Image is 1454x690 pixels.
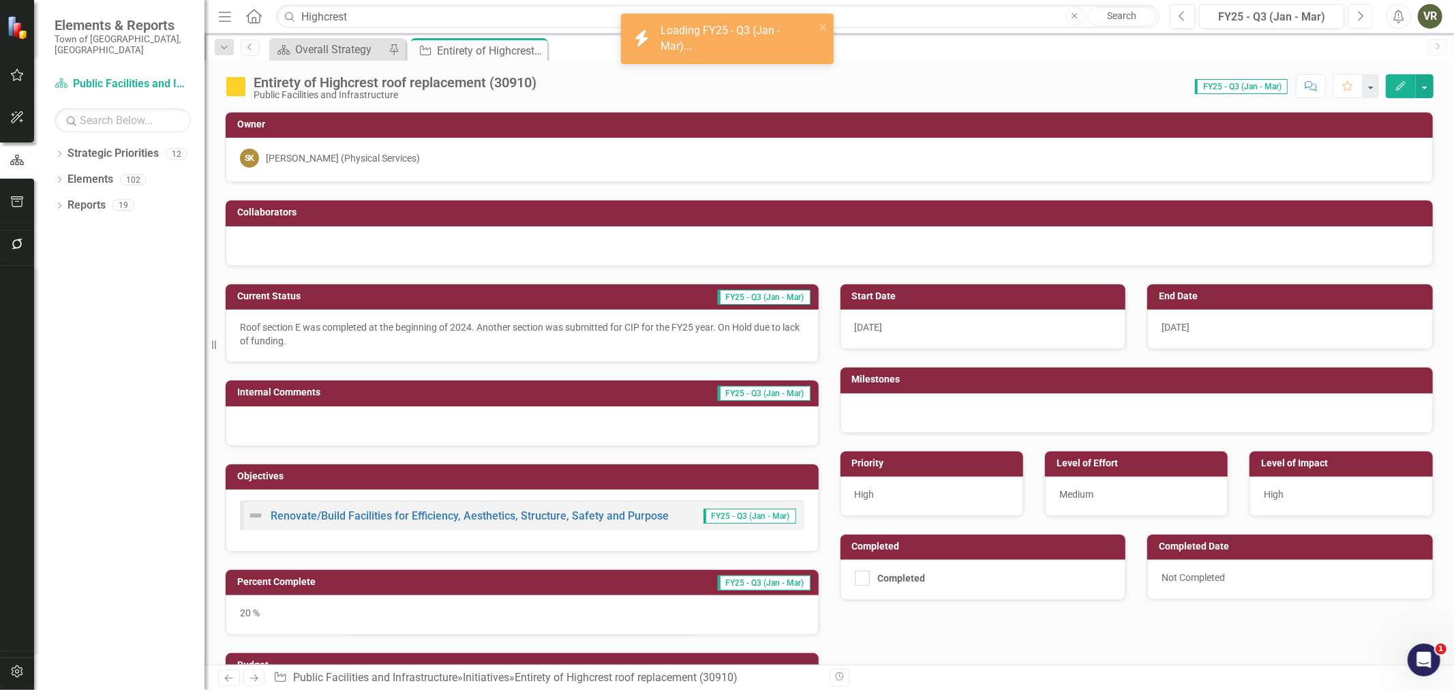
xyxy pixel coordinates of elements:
[1199,4,1344,29] button: FY25 - Q3 (Jan - Mar)
[1159,291,1426,301] h3: End Date
[273,670,819,686] div: » »
[55,17,191,33] span: Elements & Reports
[1162,322,1190,333] span: [DATE]
[237,387,506,397] h3: Internal Comments
[120,174,147,185] div: 102
[1088,7,1156,26] a: Search
[273,41,385,58] a: Overall Strategy
[852,291,1119,301] h3: Start Date
[67,146,159,162] a: Strategic Priorities
[237,471,812,481] h3: Objectives
[266,151,420,165] div: [PERSON_NAME] (Physical Services)
[55,33,191,56] small: Town of [GEOGRAPHIC_DATA], [GEOGRAPHIC_DATA]
[254,90,536,100] div: Public Facilities and Infrastructure
[1159,541,1426,552] h3: Completed Date
[67,172,113,187] a: Elements
[661,23,815,55] div: Loading FY25 - Q3 (Jan - Mar)...
[718,290,811,305] span: FY25 - Q3 (Jan - Mar)
[247,507,264,524] img: Not Defined
[271,509,669,522] a: Renovate/Build Facilities for Efficiency, Aesthetics, Structure, Safety and Purpose
[254,75,536,90] div: Entirety of Highcrest roof replacement (30910)
[295,41,385,58] div: Overall Strategy
[7,15,31,40] img: ClearPoint Strategy
[237,660,812,670] h3: Budget
[1436,644,1447,655] span: 1
[237,207,1426,217] h3: Collaborators
[237,119,1426,130] h3: Owner
[718,386,811,401] span: FY25 - Q3 (Jan - Mar)
[112,200,134,211] div: 19
[1264,489,1284,500] span: High
[240,149,259,168] div: SK
[240,320,804,348] p: Roof section E was completed at the beginning of 2024. Another section was submitted for CIP for ...
[463,671,509,684] a: Initiatives
[1057,458,1221,468] h3: Level of Effort
[1059,489,1093,500] span: Medium
[1195,79,1288,94] span: FY25 - Q3 (Jan - Mar)
[166,148,187,160] div: 12
[1204,9,1339,25] div: FY25 - Q3 (Jan - Mar)
[55,76,191,92] a: Public Facilities and Infrastructure
[237,577,498,587] h3: Percent Complete
[1261,458,1425,468] h3: Level of Impact
[67,198,106,213] a: Reports
[819,19,828,35] button: close
[55,108,191,132] input: Search Below...
[852,374,1427,385] h3: Milestones
[1408,644,1440,676] iframe: Intercom live chat
[855,489,875,500] span: High
[852,458,1016,468] h3: Priority
[852,541,1119,552] h3: Completed
[293,671,457,684] a: Public Facilities and Infrastructure
[1418,4,1442,29] button: VR
[703,509,796,524] span: FY25 - Q3 (Jan - Mar)
[276,5,1160,29] input: Search ClearPoint...
[855,322,883,333] span: [DATE]
[237,291,468,301] h3: Current Status
[226,595,819,635] div: 20 %
[225,76,247,97] img: On Hold
[515,671,738,684] div: Entirety of Highcrest roof replacement (30910)
[718,575,811,590] span: FY25 - Q3 (Jan - Mar)
[437,42,544,59] div: Entirety of Highcrest roof replacement (30910)
[1147,560,1433,599] div: Not Completed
